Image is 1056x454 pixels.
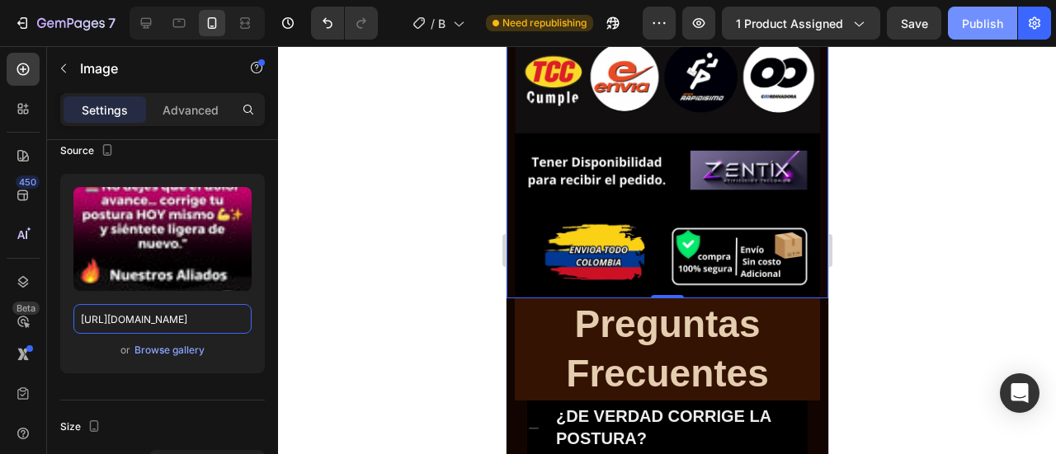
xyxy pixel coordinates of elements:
[163,101,219,119] p: Advanced
[60,416,104,438] div: Size
[736,15,843,32] span: 1 product assigned
[901,16,928,30] span: Save
[502,16,587,30] span: Need republishing
[1000,373,1039,413] div: Open Intercom Messenger
[12,302,40,315] div: Beta
[108,13,115,33] p: 7
[438,15,446,32] span: BRASIER
[311,7,378,40] div: Undo/Redo
[80,59,220,78] p: Image
[134,343,205,358] div: Browse gallery
[134,342,205,358] button: Browse gallery
[16,176,40,189] div: 450
[507,46,828,454] iframe: Design area
[431,15,435,32] span: /
[722,7,880,40] button: 1 product assigned
[73,304,252,334] input: https://example.com/image.jpg
[962,15,1003,32] div: Publish
[887,7,941,40] button: Save
[60,140,117,162] div: Source
[82,101,128,119] p: Settings
[73,187,252,291] img: preview-image
[120,340,130,360] span: or
[7,7,123,40] button: 7
[948,7,1017,40] button: Publish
